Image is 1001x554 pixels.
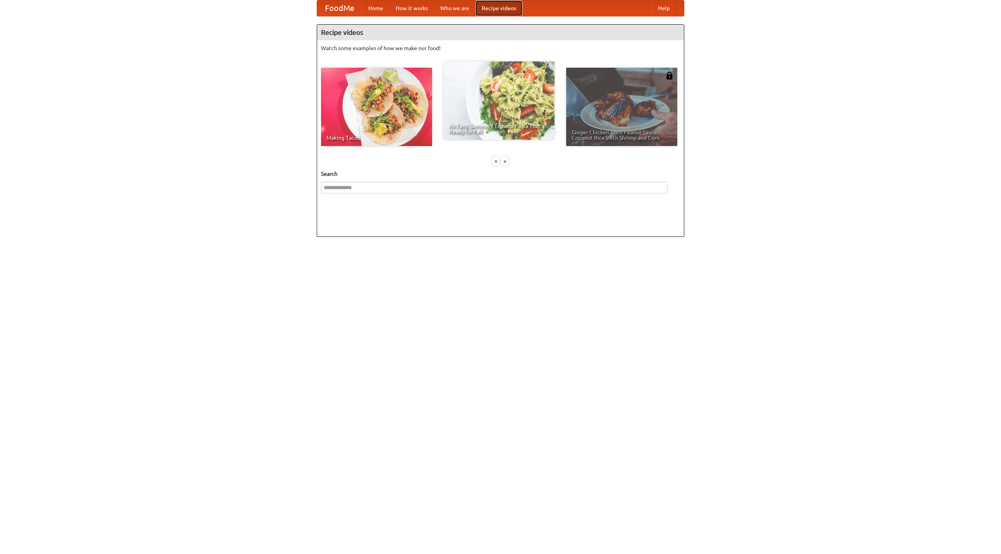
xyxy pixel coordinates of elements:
a: How it works [389,0,434,16]
p: Watch some examples of how we make our food! [321,44,680,52]
a: Home [362,0,389,16]
img: 483408.png [666,72,673,79]
a: Who we are [434,0,475,16]
div: » [502,156,509,166]
a: Making Tacos [321,68,432,146]
a: Recipe videos [475,0,522,16]
a: An Easy, Summery Tomato Pasta That's Ready for Fall [443,61,554,140]
div: « [492,156,499,166]
span: An Easy, Summery Tomato Pasta That's Ready for Fall [449,123,549,134]
a: Help [652,0,676,16]
h5: Search [321,170,680,178]
a: FoodMe [317,0,362,16]
span: Making Tacos [326,135,427,141]
h4: Recipe videos [317,25,684,40]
